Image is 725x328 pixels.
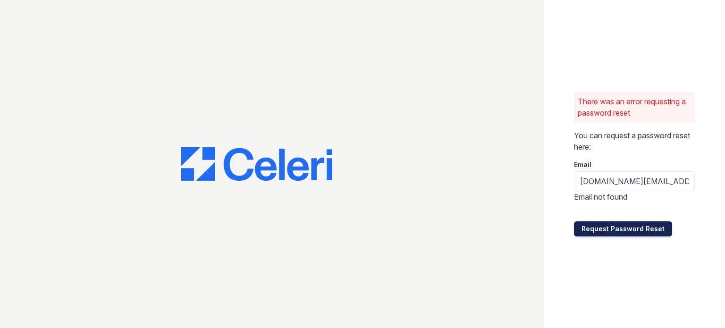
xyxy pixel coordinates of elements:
button: Request Password Reset [574,221,672,236]
span: Email not found [574,192,627,202]
p: There was an error requesting a password reset [578,96,691,118]
img: CE_Logo_Blue-a8612792a0a2168367f1c8372b55b34899dd931a85d93a1a3d3e32e68fde9ad4.png [181,147,332,181]
label: Email [574,160,591,169]
p: You can request a password reset here: [574,130,695,152]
